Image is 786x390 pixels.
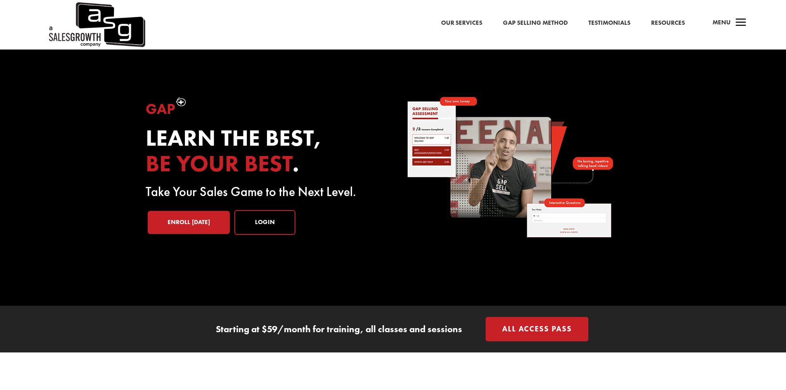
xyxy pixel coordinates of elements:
span: a [733,15,749,31]
img: plus-symbol-white [176,97,186,106]
p: Take Your Sales Game to the Next Level. [146,187,380,197]
a: Gap Selling Method [503,18,568,28]
span: Menu [713,18,731,26]
a: Resources [651,18,685,28]
a: Login [234,210,295,235]
a: Testimonials [588,18,630,28]
h2: Learn the best, . [146,125,380,180]
span: Gap [146,99,175,118]
span: be your best [146,149,293,178]
a: Enroll [DATE] [148,211,230,234]
a: Our Services [441,18,482,28]
a: All Access Pass [486,317,588,341]
img: self-paced-sales-course-online [407,97,613,237]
